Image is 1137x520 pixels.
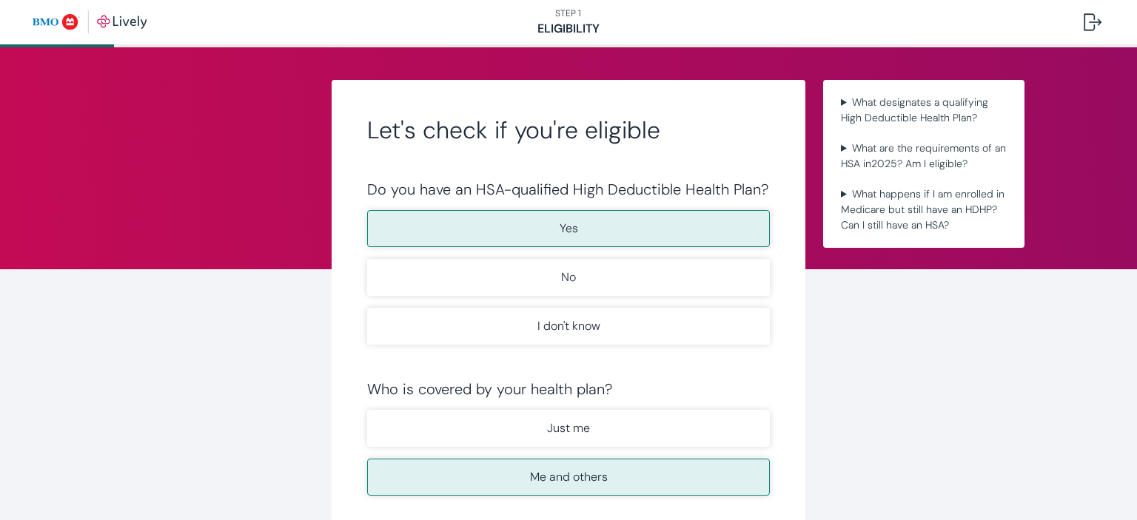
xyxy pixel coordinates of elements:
button: I don't know [367,308,770,345]
summary: What are the requirements of an HSA in2025? Am I eligible? [835,138,1013,175]
button: Yes [367,210,770,247]
button: No [367,259,770,296]
img: Lively [33,10,147,34]
p: No [561,269,576,286]
p: I don't know [537,317,600,335]
p: Me and others [530,468,608,486]
button: Me and others [367,459,770,496]
button: Just me [367,410,770,447]
p: Just me [547,419,590,437]
button: Log out [1072,4,1113,40]
p: Yes [560,220,578,237]
summary: What happens if I am enrolled in Medicare but still have an HDHP? Can I still have an HSA? [835,183,1013,236]
div: Who is covered by your health plan? [367,380,770,398]
h2: Let's check if you're eligible [367,115,770,145]
div: Do you have an HSA-qualified High Deductible Health Plan? [367,180,770,198]
summary: What designates a qualifying High Deductible Health Plan? [835,92,1013,129]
